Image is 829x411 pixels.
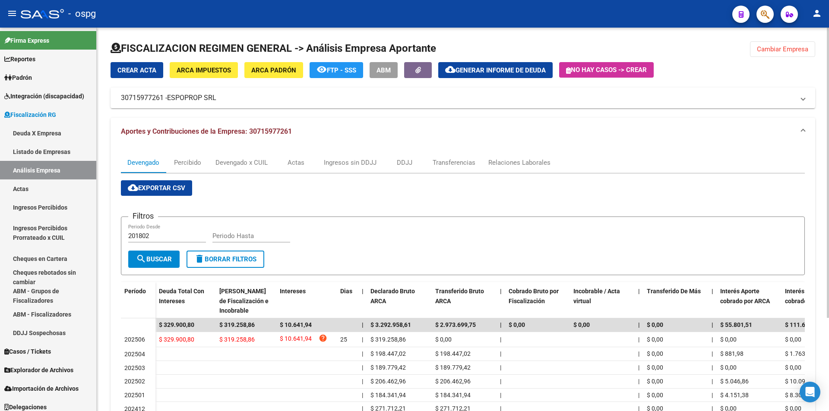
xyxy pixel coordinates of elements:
[128,182,138,193] mat-icon: cloud_download
[435,336,452,343] span: $ 0,00
[362,364,363,371] span: |
[362,321,364,328] span: |
[370,350,406,357] span: $ 198.447,02
[500,392,501,398] span: |
[500,364,501,371] span: |
[128,210,158,222] h3: Filtros
[251,66,296,74] span: ARCA Padrón
[170,62,238,78] button: ARCA Impuestos
[638,392,639,398] span: |
[712,336,713,343] span: |
[362,392,363,398] span: |
[370,336,406,343] span: $ 319.258,86
[340,336,347,343] span: 25
[435,350,471,357] span: $ 198.447,02
[370,364,406,371] span: $ 189.779,42
[216,282,276,320] datatable-header-cell: Deuda Bruta Neto de Fiscalización e Incobrable
[712,288,713,295] span: |
[435,321,476,328] span: $ 2.973.699,75
[4,36,49,45] span: Firma Express
[219,321,255,328] span: $ 319.258,86
[124,336,145,343] span: 202506
[215,158,268,167] div: Devengado x CUIL
[720,392,749,398] span: $ 4.151,38
[488,158,551,167] div: Relaciones Laborales
[435,392,471,398] span: $ 184.341,94
[647,378,663,385] span: $ 0,00
[559,62,654,78] button: No hay casos -> Crear
[509,288,559,304] span: Cobrado Bruto por Fiscalización
[647,321,663,328] span: $ 0,00
[720,378,749,385] span: $ 5.046,86
[720,350,744,357] span: $ 881,98
[124,364,145,371] span: 202503
[124,288,146,295] span: Período
[445,64,456,75] mat-icon: cloud_download
[362,378,363,385] span: |
[127,158,159,167] div: Devengado
[194,254,205,264] mat-icon: delete
[500,350,501,357] span: |
[310,62,363,78] button: FTP - SSS
[638,364,639,371] span: |
[643,282,708,320] datatable-header-cell: Transferido De Más
[712,350,713,357] span: |
[167,93,216,103] span: ESPOPROP SRL
[194,255,256,263] span: Borrar Filtros
[111,88,815,108] mat-expansion-panel-header: 30715977261 -ESPOPROP SRL
[647,364,663,371] span: $ 0,00
[785,321,820,328] span: $ 111.603,00
[785,392,813,398] span: $ 8.302,75
[647,288,701,295] span: Transferido De Más
[280,321,312,328] span: $ 10.641,94
[509,321,525,328] span: $ 0,00
[638,288,640,295] span: |
[280,334,312,345] span: $ 10.641,94
[432,282,497,320] datatable-header-cell: Transferido Bruto ARCA
[117,66,156,74] span: Crear Acta
[370,62,398,78] button: ABM
[573,321,590,328] span: $ 0,00
[720,321,752,328] span: $ 55.801,51
[566,66,647,74] span: No hay casos -> Crear
[638,378,639,385] span: |
[4,347,51,356] span: Casos / Tickets
[362,288,364,295] span: |
[638,350,639,357] span: |
[219,288,269,314] span: [PERSON_NAME] de Fiscalización e Incobrable
[159,321,194,328] span: $ 329.900,80
[712,392,713,398] span: |
[324,158,377,167] div: Ingresos sin DDJJ
[7,8,17,19] mat-icon: menu
[280,288,306,295] span: Intereses
[435,378,471,385] span: $ 206.462,96
[121,282,155,318] datatable-header-cell: Período
[638,321,640,328] span: |
[136,254,146,264] mat-icon: search
[800,382,820,402] div: Open Intercom Messenger
[327,66,356,74] span: FTP - SSS
[367,282,432,320] datatable-header-cell: Declarado Bruto ARCA
[362,350,363,357] span: |
[128,251,180,268] button: Buscar
[68,4,96,23] span: - ospg
[316,64,327,75] mat-icon: remove_red_eye
[635,282,643,320] datatable-header-cell: |
[219,336,255,343] span: $ 319.258,86
[340,288,352,295] span: Dias
[288,158,304,167] div: Actas
[4,73,32,82] span: Padrón
[785,350,813,357] span: $ 1.763,97
[121,180,192,196] button: Exportar CSV
[4,384,79,393] span: Importación de Archivos
[435,288,484,304] span: Transferido Bruto ARCA
[785,364,801,371] span: $ 0,00
[124,378,145,385] span: 202502
[276,282,337,320] datatable-header-cell: Intereses
[708,282,717,320] datatable-header-cell: |
[433,158,475,167] div: Transferencias
[177,66,231,74] span: ARCA Impuestos
[712,378,713,385] span: |
[174,158,201,167] div: Percibido
[377,66,391,74] span: ABM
